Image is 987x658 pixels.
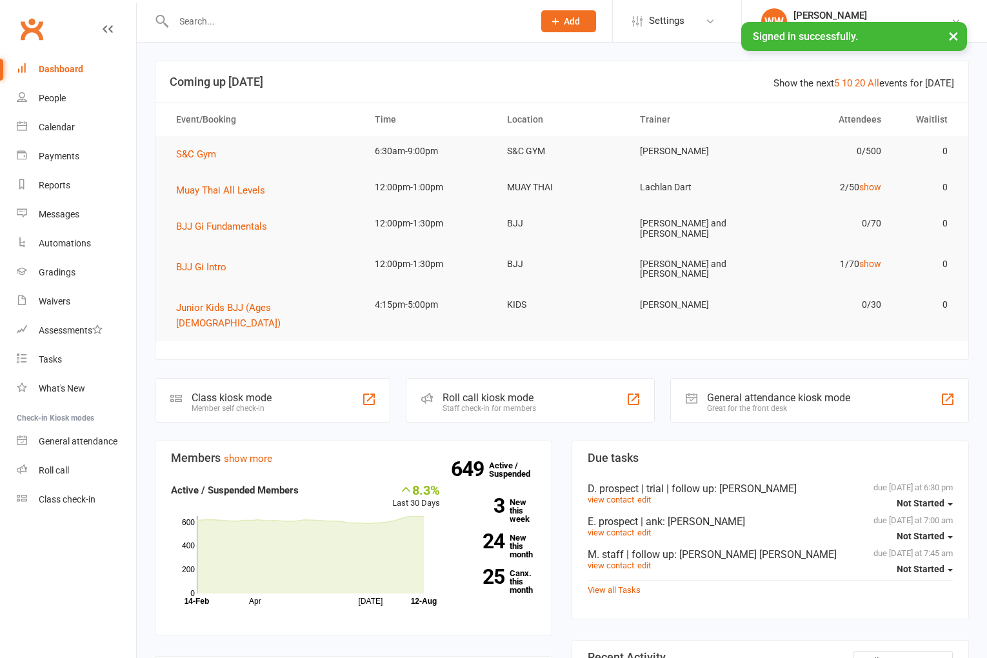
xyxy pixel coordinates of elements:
[39,209,79,219] div: Messages
[495,136,628,166] td: S&C GYM
[897,558,953,581] button: Not Started
[793,21,951,33] div: Dominance MMA [GEOGRAPHIC_DATA]
[714,483,797,495] span: : [PERSON_NAME]
[443,404,536,413] div: Staff check-in for members
[637,528,651,537] a: edit
[893,172,959,203] td: 0
[39,325,103,335] div: Assessments
[17,316,136,345] a: Assessments
[588,561,634,570] a: view contact
[176,261,226,273] span: BJJ Gi Intro
[17,84,136,113] a: People
[761,136,893,166] td: 0/500
[17,113,136,142] a: Calendar
[39,436,117,446] div: General attendance
[773,75,954,91] div: Show the next events for [DATE]
[363,172,495,203] td: 12:00pm-1:00pm
[443,392,536,404] div: Roll call kiosk mode
[628,103,761,136] th: Trainer
[707,404,850,413] div: Great for the front desk
[39,267,75,277] div: Gradings
[363,249,495,279] td: 12:00pm-1:30pm
[564,16,580,26] span: Add
[761,172,893,203] td: 2/50
[637,561,651,570] a: edit
[897,531,944,541] span: Not Started
[459,567,504,586] strong: 25
[176,302,281,329] span: Junior Kids BJJ (Ages [DEMOGRAPHIC_DATA])
[761,249,893,279] td: 1/70
[17,142,136,171] a: Payments
[588,483,953,495] div: D. prospect | trial | follow up
[761,208,893,239] td: 0/70
[17,287,136,316] a: Waivers
[495,249,628,279] td: BJJ
[842,77,852,89] a: 10
[224,453,272,464] a: show more
[17,171,136,200] a: Reports
[17,229,136,258] a: Automations
[859,182,881,192] a: show
[834,77,839,89] a: 5
[588,528,634,537] a: view contact
[893,208,959,239] td: 0
[588,495,634,504] a: view contact
[628,249,761,290] td: [PERSON_NAME] and [PERSON_NAME]
[893,290,959,320] td: 0
[17,258,136,287] a: Gradings
[495,208,628,239] td: BJJ
[495,172,628,203] td: MUAY THAI
[588,452,953,464] h3: Due tasks
[176,148,216,160] span: S&C Gym
[893,136,959,166] td: 0
[176,300,352,331] button: Junior Kids BJJ (Ages [DEMOGRAPHIC_DATA])
[897,525,953,548] button: Not Started
[893,249,959,279] td: 0
[459,496,504,515] strong: 3
[541,10,596,32] button: Add
[39,296,70,306] div: Waivers
[392,483,440,497] div: 8.3%
[363,290,495,320] td: 4:15pm-5:00pm
[39,93,66,103] div: People
[39,180,70,190] div: Reports
[39,151,79,161] div: Payments
[495,103,628,136] th: Location
[17,456,136,485] a: Roll call
[495,290,628,320] td: KIDS
[363,103,495,136] th: Time
[17,485,136,514] a: Class kiosk mode
[176,146,225,162] button: S&C Gym
[176,183,274,198] button: Muay Thai All Levels
[628,172,761,203] td: Lachlan Dart
[753,30,858,43] span: Signed in successfully.
[39,383,85,394] div: What's New
[588,515,953,528] div: E. prospect | ank
[588,585,641,595] a: View all Tasks
[171,452,536,464] h3: Members
[897,492,953,515] button: Not Started
[17,374,136,403] a: What's New
[39,238,91,248] div: Automations
[707,392,850,404] div: General attendance kiosk mode
[176,184,265,196] span: Muay Thai All Levels
[761,290,893,320] td: 0/30
[459,532,504,551] strong: 24
[17,55,136,84] a: Dashboard
[17,345,136,374] a: Tasks
[793,10,951,21] div: [PERSON_NAME]
[761,8,787,34] div: WW
[39,465,69,475] div: Roll call
[39,494,95,504] div: Class check-in
[170,75,954,88] h3: Coming up [DATE]
[761,103,893,136] th: Attendees
[628,208,761,249] td: [PERSON_NAME] and [PERSON_NAME]
[171,484,299,496] strong: Active / Suspended Members
[176,219,276,234] button: BJJ Gi Fundamentals
[459,498,536,523] a: 3New this week
[39,122,75,132] div: Calendar
[39,64,83,74] div: Dashboard
[459,533,536,559] a: 24New this month
[17,427,136,456] a: General attendance kiosk mode
[628,136,761,166] td: [PERSON_NAME]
